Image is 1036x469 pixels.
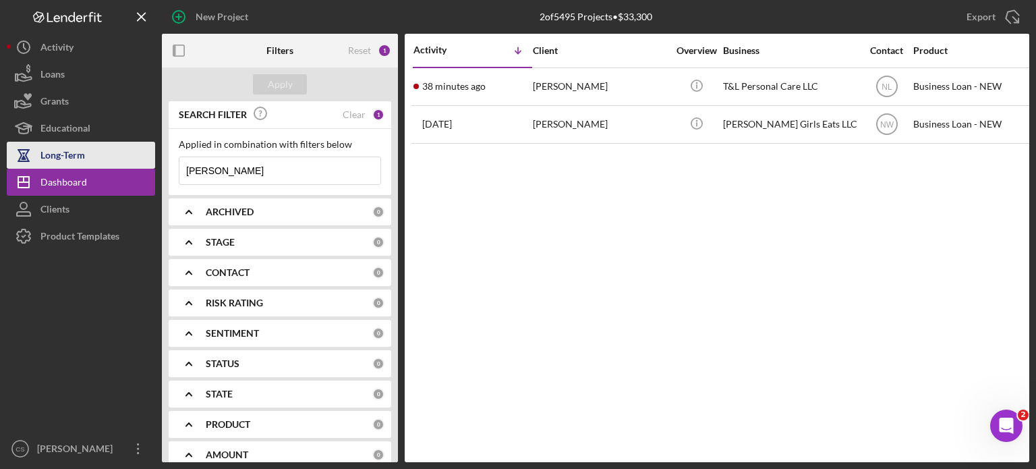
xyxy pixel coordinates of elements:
[40,196,69,226] div: Clients
[206,449,248,460] b: AMOUNT
[348,45,371,56] div: Reset
[206,358,239,369] b: STATUS
[40,88,69,118] div: Grants
[533,69,668,105] div: [PERSON_NAME]
[372,206,384,218] div: 0
[882,82,892,92] text: NL
[7,435,155,462] button: CS[PERSON_NAME]
[671,45,722,56] div: Overview
[990,410,1023,442] iframe: Intercom live chat
[540,11,652,22] div: 2 of 5495 Projects • $33,300
[372,418,384,431] div: 0
[422,119,452,130] time: 2024-06-24 17:00
[34,435,121,466] div: [PERSON_NAME]
[372,358,384,370] div: 0
[40,169,87,199] div: Dashboard
[206,206,254,217] b: ARCHIVED
[1018,410,1029,420] span: 2
[7,88,155,115] button: Grants
[206,419,250,430] b: PRODUCT
[206,237,235,248] b: STAGE
[7,169,155,196] button: Dashboard
[372,388,384,400] div: 0
[372,297,384,309] div: 0
[206,267,250,278] b: CONTACT
[7,142,155,169] button: Long-Term
[7,61,155,88] button: Loans
[533,107,668,142] div: [PERSON_NAME]
[268,74,293,94] div: Apply
[372,236,384,248] div: 0
[372,327,384,339] div: 0
[372,449,384,461] div: 0
[162,3,262,30] button: New Project
[343,109,366,120] div: Clear
[413,45,473,55] div: Activity
[723,107,858,142] div: [PERSON_NAME] Girls Eats LLC
[40,34,74,64] div: Activity
[723,69,858,105] div: T&L Personal Care LLC
[7,196,155,223] button: Clients
[7,115,155,142] button: Educational
[422,81,486,92] time: 2025-08-11 20:27
[880,120,894,130] text: NW
[206,298,263,308] b: RISK RATING
[40,142,85,172] div: Long-Term
[533,45,668,56] div: Client
[372,109,384,121] div: 1
[16,445,24,453] text: CS
[179,109,247,120] b: SEARCH FILTER
[266,45,293,56] b: Filters
[196,3,248,30] div: New Project
[372,267,384,279] div: 0
[967,3,996,30] div: Export
[40,223,119,253] div: Product Templates
[378,44,391,57] div: 1
[723,45,858,56] div: Business
[40,115,90,145] div: Educational
[861,45,912,56] div: Contact
[40,61,65,91] div: Loans
[253,74,307,94] button: Apply
[7,223,155,250] button: Product Templates
[206,328,259,339] b: SENTIMENT
[7,34,155,61] button: Activity
[953,3,1029,30] button: Export
[179,139,381,150] div: Applied in combination with filters below
[206,389,233,399] b: STATE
